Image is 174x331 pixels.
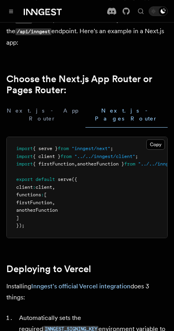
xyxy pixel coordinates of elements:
button: Next.js - App Router [6,102,79,128]
span: import [16,146,33,151]
button: Next.js - Pages Router [85,102,168,128]
span: functions [16,192,41,197]
span: anotherFunction } [77,161,124,167]
code: serve [15,17,32,24]
span: client [36,184,52,190]
span: import [16,161,33,167]
span: , [52,200,55,205]
button: Copy [146,139,165,150]
a: Inngest's official Vercel integration [31,282,130,290]
span: ({ [72,177,77,182]
span: "inngest/next" [72,146,110,151]
span: : [33,184,36,190]
span: , [74,161,77,167]
span: { serve } [33,146,58,151]
span: { firstFunction [33,161,74,167]
span: firstFunction [16,200,52,205]
span: [ [44,192,47,197]
button: Toggle navigation [6,6,16,16]
button: Find something... [136,6,146,16]
span: , [52,184,55,190]
span: import [16,154,33,159]
span: from [124,161,135,167]
a: Deploying to Vercel [6,263,91,275]
span: ] [16,215,19,221]
span: ; [135,154,138,159]
button: Toggle dark mode [149,6,168,16]
span: client [16,184,33,190]
code: /api/inngest [15,28,51,35]
span: : [41,192,44,197]
span: }); [16,223,25,228]
span: "../../inngest/client" [74,154,135,159]
span: from [58,146,69,151]
span: default [36,177,55,182]
a: Choose the Next.js App Router or Pages Router: [6,73,168,96]
span: serve [58,177,72,182]
span: from [61,154,72,159]
p: Installing does 3 things: [6,281,168,303]
span: ; [110,146,113,151]
span: anotherFunction [16,207,58,213]
span: { client } [33,154,61,159]
span: export [16,177,33,182]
